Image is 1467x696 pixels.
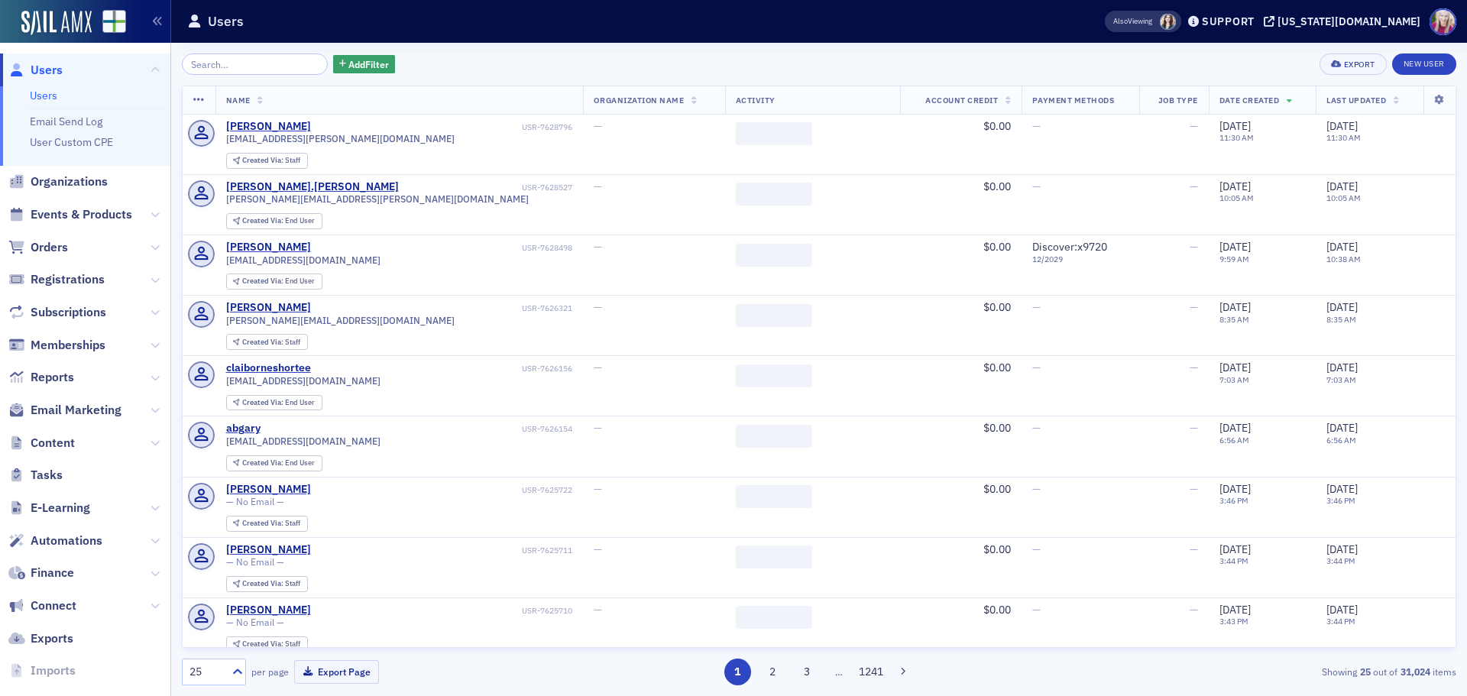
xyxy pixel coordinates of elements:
div: USR-7628527 [401,183,572,193]
a: SailAMX [21,11,92,35]
span: [EMAIL_ADDRESS][DOMAIN_NAME] [226,375,381,387]
a: Orders [8,239,68,256]
span: $0.00 [983,119,1011,133]
span: Name [226,95,251,105]
strong: 31,024 [1397,665,1433,678]
div: End User [242,459,315,468]
a: [PERSON_NAME] [226,604,311,617]
div: Created Via: Staff [226,576,308,592]
span: $0.00 [983,180,1011,193]
span: ‌ [736,425,812,448]
div: USR-7628498 [313,243,572,253]
a: [PERSON_NAME] [226,301,311,315]
span: [EMAIL_ADDRESS][DOMAIN_NAME] [226,254,381,266]
div: [PERSON_NAME] [226,241,311,254]
button: 3 [794,659,821,685]
span: Profile [1430,8,1456,35]
a: Email Send Log [30,115,102,128]
div: Created Via: Staff [226,516,308,532]
a: [PERSON_NAME] [226,483,311,497]
a: Reports [8,369,74,386]
span: Created Via : [242,155,285,165]
span: — [1032,603,1041,617]
time: 10:05 AM [1326,193,1361,203]
div: 25 [189,664,223,680]
span: [DATE] [1326,361,1358,374]
img: SailAMX [102,10,126,34]
span: — [1190,542,1198,556]
span: — [1032,421,1041,435]
a: [PERSON_NAME] [226,120,311,134]
span: $0.00 [983,361,1011,374]
span: ‌ [736,122,812,145]
span: Created Via : [242,215,285,225]
span: Sarah Lowery [1160,14,1176,30]
span: — No Email — [226,496,284,507]
span: Created Via : [242,458,285,468]
span: — [1190,482,1198,496]
span: — [1032,482,1041,496]
span: Exports [31,630,73,647]
span: — [1032,361,1041,374]
span: — No Email — [226,556,284,568]
span: Reports [31,369,74,386]
span: Date Created [1219,95,1279,105]
a: Users [8,62,63,79]
div: Staff [242,640,300,649]
span: Job Type [1158,95,1198,105]
span: [DATE] [1219,542,1251,556]
span: … [828,665,850,678]
div: USR-7628796 [313,122,572,132]
a: [PERSON_NAME] [226,543,311,557]
span: [DATE] [1326,300,1358,314]
span: $0.00 [983,300,1011,314]
span: — [1190,119,1198,133]
div: Also [1113,16,1128,26]
div: USR-7625722 [313,485,572,495]
span: [DATE] [1219,482,1251,496]
a: Memberships [8,337,105,354]
button: Export [1320,53,1386,75]
time: 11:30 AM [1326,132,1361,143]
time: 8:35 AM [1219,314,1249,325]
button: AddFilter [333,55,396,74]
a: Events & Products [8,206,132,223]
span: — [1190,361,1198,374]
div: USR-7626156 [313,364,572,374]
button: Export Page [294,660,379,684]
strong: 25 [1357,665,1373,678]
span: [DATE] [1326,542,1358,556]
span: [DATE] [1219,421,1251,435]
time: 3:46 PM [1326,495,1355,506]
time: 7:03 AM [1326,374,1356,385]
a: Automations [8,533,102,549]
div: End User [242,277,315,286]
span: — [1190,300,1198,314]
a: [PERSON_NAME].[PERSON_NAME] [226,180,399,194]
span: $0.00 [983,421,1011,435]
span: Finance [31,565,74,581]
span: Created Via : [242,276,285,286]
span: Content [31,435,75,452]
span: [DATE] [1326,603,1358,617]
span: Orders [31,239,68,256]
a: User Custom CPE [30,135,113,149]
span: Created Via : [242,639,285,649]
span: $0.00 [983,240,1011,254]
div: Created Via: Staff [226,153,308,169]
div: Created Via: End User [226,274,322,290]
a: Email Marketing [8,402,121,419]
div: Created Via: Staff [226,334,308,350]
div: USR-7625711 [313,545,572,555]
div: USR-7626154 [263,424,572,434]
span: ‌ [736,606,812,629]
a: View Homepage [92,10,126,36]
a: Content [8,435,75,452]
time: 3:43 PM [1219,616,1248,626]
input: Search… [182,53,328,75]
a: Users [30,89,57,102]
span: — [1032,542,1041,556]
